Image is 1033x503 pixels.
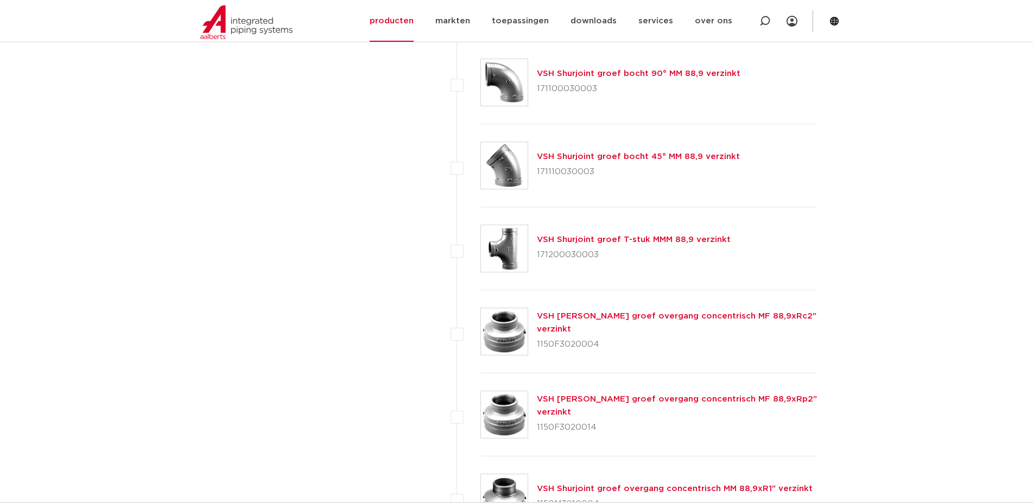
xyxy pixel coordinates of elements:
[537,152,740,161] a: VSH Shurjoint groef bocht 45° MM 88,9 verzinkt
[537,163,740,181] p: 171110030003
[537,395,817,416] a: VSH [PERSON_NAME] groef overgang concentrisch MF 88,9xRp2" verzinkt
[481,142,528,189] img: Thumbnail for VSH Shurjoint groef bocht 45° MM 88,9 verzinkt
[537,485,813,493] a: VSH Shurjoint groef overgang concentrisch MM 88,9xR1" verzinkt
[537,246,731,264] p: 171200030003
[537,235,731,244] a: VSH Shurjoint groef T-stuk MMM 88,9 verzinkt
[481,59,528,106] img: Thumbnail for VSH Shurjoint groef bocht 90° MM 88,9 verzinkt
[537,69,740,78] a: VSH Shurjoint groef bocht 90° MM 88,9 verzinkt
[537,336,817,353] p: 1150F3020004
[537,312,816,333] a: VSH [PERSON_NAME] groef overgang concentrisch MF 88,9xRc2" verzinkt
[537,419,817,436] p: 1150F3020014
[537,80,740,98] p: 171100030003
[481,225,528,272] img: Thumbnail for VSH Shurjoint groef T-stuk MMM 88,9 verzinkt
[481,308,528,355] img: Thumbnail for VSH Shurjoint groef overgang concentrisch MF 88,9xRc2" verzinkt
[787,9,797,33] div: my IPS
[481,391,528,438] img: Thumbnail for VSH Shurjoint groef overgang concentrisch MF 88,9xRp2" verzinkt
